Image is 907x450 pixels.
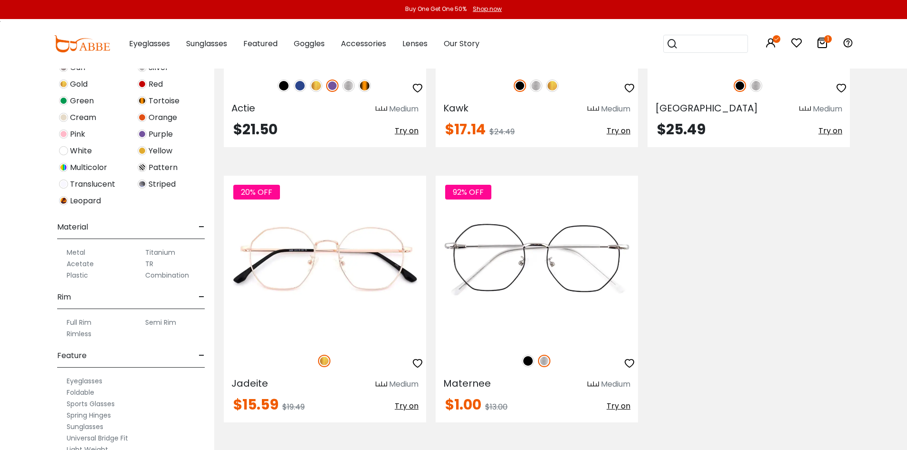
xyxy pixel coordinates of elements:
label: Full Rim [67,317,91,328]
span: Maternee [443,377,491,390]
img: Silver [342,80,355,92]
label: Sunglasses [67,421,103,432]
div: Buy One Get One 50% [405,5,467,13]
span: Striped [149,179,176,190]
span: $13.00 [485,401,508,412]
span: Feature [57,344,87,367]
img: Green [59,96,68,105]
label: Plastic [67,270,88,281]
img: White [59,146,68,155]
span: Featured [243,38,278,49]
img: Leopard [59,196,68,205]
img: abbeglasses.com [54,35,110,52]
label: Eyeglasses [67,375,102,387]
span: Purple [149,129,173,140]
a: Shop now [468,5,502,13]
img: Tortoise [138,96,147,105]
img: size ruler [376,381,387,388]
img: Silver Maternee - Metal ,Adjust Nose Pads [436,176,638,344]
img: Cream [59,113,68,122]
img: size ruler [588,381,599,388]
span: $19.49 [282,401,305,412]
img: Yellow [138,146,147,155]
span: Kawk [443,101,468,115]
span: - [199,286,205,309]
span: Green [70,95,94,107]
div: Medium [389,379,419,390]
img: Gold [59,80,68,89]
span: Try on [395,125,419,136]
span: Gold [70,79,88,90]
img: size ruler [588,106,599,113]
span: Eyeglasses [129,38,170,49]
span: Try on [395,400,419,411]
label: TR [145,258,153,270]
span: Goggles [294,38,325,49]
img: Gold [318,355,330,367]
img: Gold Jadeite - Metal ,Adjust Nose Pads [224,176,426,344]
span: $17.14 [445,119,486,140]
span: Our Story [444,38,479,49]
a: 1 [817,39,828,50]
img: Orange [138,113,147,122]
span: White [70,145,92,157]
img: Gold [546,80,558,92]
span: $25.49 [657,119,706,140]
label: Acetate [67,258,94,270]
img: Purple [138,130,147,139]
span: Accessories [341,38,386,49]
div: Medium [813,103,842,115]
span: Yellow [149,145,172,157]
label: Rimless [67,328,91,340]
span: $1.00 [445,394,481,415]
img: Black [522,355,534,367]
button: Try on [607,398,630,415]
button: Try on [395,398,419,415]
img: Purple [326,80,339,92]
span: 20% OFF [233,185,280,200]
label: Titanium [145,247,175,258]
label: Foldable [67,387,94,398]
div: Medium [601,379,630,390]
div: Shop now [473,5,502,13]
span: Jadeite [231,377,268,390]
span: $21.50 [233,119,278,140]
label: Combination [145,270,189,281]
label: Sports Glasses [67,398,115,410]
span: Red [149,79,163,90]
label: Spring Hinges [67,410,111,421]
span: Multicolor [70,162,107,173]
span: - [199,344,205,367]
img: Silver [750,80,762,92]
span: $24.49 [489,126,515,137]
span: Lenses [402,38,428,49]
img: Tortoise [359,80,371,92]
span: Pattern [149,162,178,173]
span: Sunglasses [186,38,227,49]
img: Multicolor [59,163,68,172]
label: Semi Rim [145,317,176,328]
img: Pink [59,130,68,139]
i: 1 [824,35,832,43]
span: Cream [70,112,96,123]
img: Black [278,80,290,92]
span: $15.59 [233,394,279,415]
img: Translucent [59,180,68,189]
label: Metal [67,247,85,258]
span: Try on [818,125,842,136]
img: Black [734,80,746,92]
img: Gold [310,80,322,92]
span: [GEOGRAPHIC_DATA] [655,101,758,115]
img: Blue [294,80,306,92]
img: Silver [538,355,550,367]
span: - [199,216,205,239]
span: Try on [607,400,630,411]
img: Black [514,80,526,92]
button: Try on [395,122,419,140]
img: Silver [530,80,542,92]
div: Medium [389,103,419,115]
span: Try on [607,125,630,136]
img: size ruler [799,106,811,113]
